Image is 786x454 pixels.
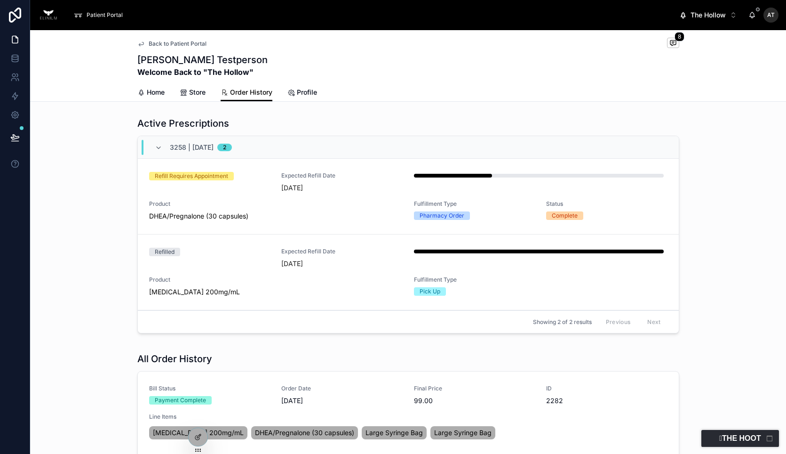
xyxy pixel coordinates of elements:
img: App logo [38,8,59,23]
a: [MEDICAL_DATA] 200mg/mL [149,287,240,297]
a: DHEA/Pregnalone (30 capsules) [149,211,248,221]
span: Order History [230,88,272,97]
span: Profile [297,88,317,97]
span: Fulfillment Type [414,276,535,284]
div: Complete [552,211,578,220]
span: Bill Status [149,385,270,392]
span: Large Syringe Bag [434,428,492,438]
span: [DATE] [281,396,403,405]
span: Patient Portal [87,11,123,19]
span: Line Items [149,413,667,421]
div: scrollable content [67,5,672,25]
span: 3258 | [DATE] [170,143,214,152]
a: [MEDICAL_DATA] 200mg/mL [149,426,247,439]
span: The Hollow [691,10,726,20]
div: Refilled [155,248,175,256]
p: [DATE] [281,183,303,193]
div: Pharmacy Order [420,211,464,220]
span: Large Syringe Bag [365,428,423,438]
a: Patient Portal [71,7,129,24]
span: Order Date [281,385,403,392]
span: ID [546,385,667,392]
span: Final Price [414,385,535,392]
div: Pick Up [420,287,440,296]
a: Large Syringe Bag [430,426,495,439]
span: DHEA/Pregnalone (30 capsules) [255,428,354,438]
p: [DATE] [281,259,303,268]
button: 8 [667,38,679,49]
span: Expected Refill Date [281,172,403,179]
span: AT [767,11,775,19]
span: 8 [675,32,684,41]
h1: All Order History [137,352,212,365]
a: Back to Patient Portal [137,40,206,48]
h1: [PERSON_NAME] Testperson [137,53,268,66]
span: Showing 2 of 2 results [533,318,592,326]
span: Expected Refill Date [281,248,403,255]
div: Refill Requires Appointment [155,172,228,180]
span: Status [546,200,667,208]
span: Product [149,200,403,208]
h1: Active Prescriptions [137,117,229,130]
span: Fulfillment Type [414,200,535,208]
span: Store [189,88,206,97]
div: 2 [223,144,226,151]
a: Large Syringe Bag [362,426,427,439]
button: Select Button [672,7,745,24]
a: Profile [287,84,317,103]
span: 2282 [546,396,667,405]
a: DHEA/Pregnalone (30 capsules) [251,426,358,439]
span: Product [149,276,403,284]
div: Payment Complete [155,396,206,405]
span: 99.00 [414,396,535,405]
a: Home [137,84,165,103]
a: Store [180,84,206,103]
strong: Welcome Back to "The Hollow" [137,66,268,78]
span: Back to Patient Portal [149,40,206,48]
span: Home [147,88,165,97]
span: [MEDICAL_DATA] 200mg/mL [153,428,244,438]
a: Order History [221,84,272,102]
